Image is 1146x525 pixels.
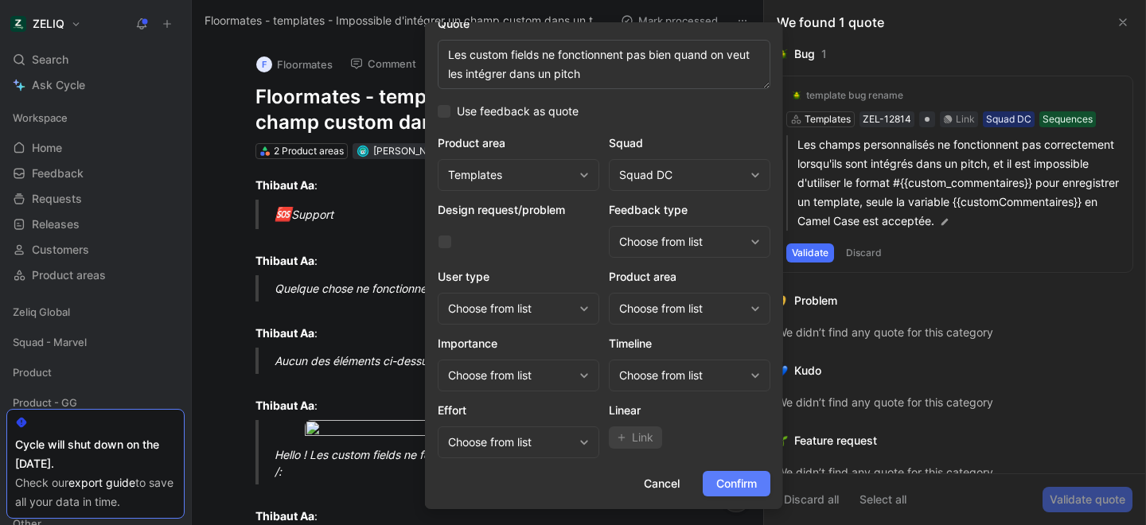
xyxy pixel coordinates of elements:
[448,433,573,452] div: Choose from list
[619,366,744,385] div: Choose from list
[619,232,744,251] div: Choose from list
[609,134,770,153] h2: Squad
[438,334,599,353] h2: Importance
[457,102,579,121] span: Use feedback as quote
[609,426,662,449] button: Link
[448,299,573,318] div: Choose from list
[438,200,599,220] h2: Design request/problem
[609,401,770,420] h2: Linear
[438,134,599,153] h2: Product area
[438,14,770,33] label: Quote
[619,299,744,318] div: Choose from list
[438,267,599,286] h2: User type
[619,165,744,185] div: Squad DC
[644,474,680,493] span: Cancel
[438,401,599,420] h2: Effort
[632,428,653,447] span: Link
[448,165,573,185] div: Templates
[703,471,770,496] button: Confirm
[630,471,693,496] button: Cancel
[609,267,770,286] h2: Product area
[448,366,573,385] div: Choose from list
[609,200,770,220] h2: Feedback type
[609,334,770,353] h2: Timeline
[716,474,757,493] span: Confirm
